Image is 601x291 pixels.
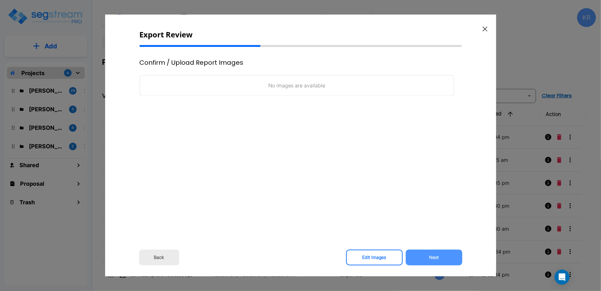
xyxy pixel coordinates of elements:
button: Back [139,250,179,266]
p: Confirm / Upload Report Images [140,59,462,66]
div: Open Intercom Messenger [555,270,570,285]
button: Edit Images [346,250,403,266]
p: Export Review [140,30,462,39]
button: Next [406,250,462,266]
p: No images are available [146,82,448,89]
